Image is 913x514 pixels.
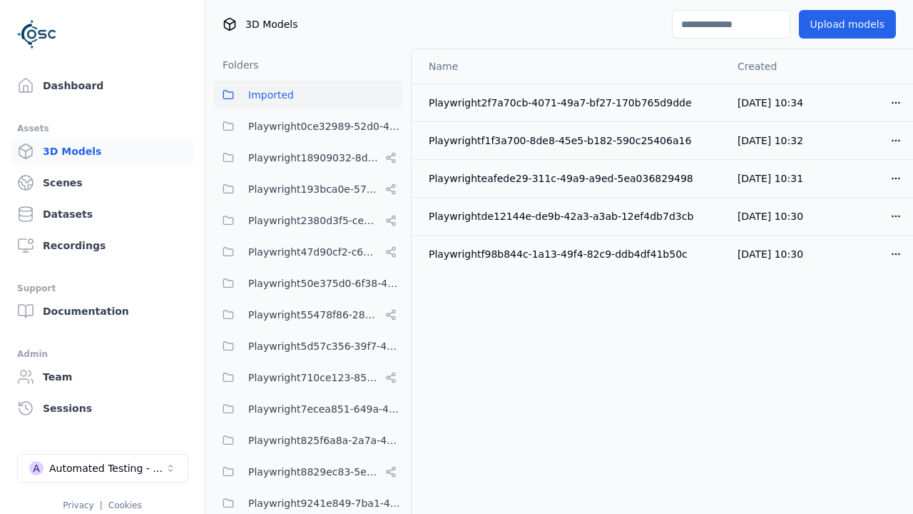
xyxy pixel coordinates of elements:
button: Playwright5d57c356-39f7-47ed-9ab9-d0409ac6cddc [214,332,402,361]
div: Playwrightf98b844c-1a13-49f4-82c9-ddb4df41b50c [429,247,715,261]
a: Scenes [11,168,193,197]
div: Playwrightde12144e-de9b-42a3-a3ab-12ef4db7d3cb [429,209,715,223]
span: [DATE] 10:30 [738,248,803,260]
span: Playwright47d90cf2-c635-4353-ba3b-5d4538945666 [248,243,379,261]
a: Documentation [11,297,193,326]
a: Cookies [108,500,142,510]
div: A [29,461,44,475]
span: Playwright710ce123-85fd-4f8c-9759-23c3308d8830 [248,369,379,386]
button: Playwright2380d3f5-cebf-494e-b965-66be4d67505e [214,206,402,235]
h3: Folders [214,58,259,72]
a: Privacy [63,500,93,510]
span: [DATE] 10:30 [738,211,803,222]
button: Playwright18909032-8d07-45c5-9c81-9eec75d0b16b [214,143,402,172]
button: Playwright47d90cf2-c635-4353-ba3b-5d4538945666 [214,238,402,266]
div: Playwrighteafede29-311c-49a9-a9ed-5ea036829498 [429,171,715,186]
span: Playwright7ecea851-649a-419a-985e-fcff41a98b20 [248,400,402,418]
span: 3D Models [245,17,297,31]
span: [DATE] 10:34 [738,97,803,109]
span: | [100,500,103,510]
span: Playwright8829ec83-5e68-4376-b984-049061a310ed [248,463,379,480]
span: Playwright9241e849-7ba1-474f-9275-02cfa81d37fc [248,495,402,512]
span: [DATE] 10:31 [738,173,803,184]
span: [DATE] 10:32 [738,135,803,146]
button: Imported [214,81,402,109]
button: Upload models [799,10,896,39]
button: Playwright825f6a8a-2a7a-425c-94f7-650318982f69 [214,426,402,455]
button: Select a workspace [17,454,188,483]
button: Playwright50e375d0-6f38-48a7-96e0-b0dcfa24b72f [214,269,402,298]
img: Logo [17,14,57,54]
div: Admin [17,346,188,363]
button: Playwright8829ec83-5e68-4376-b984-049061a310ed [214,458,402,486]
a: Team [11,363,193,391]
div: Playwright2f7a70cb-4071-49a7-bf27-170b765d9dde [429,96,715,110]
div: Playwrightf1f3a700-8de8-45e5-b182-590c25406a16 [429,133,715,148]
span: Playwright2380d3f5-cebf-494e-b965-66be4d67505e [248,212,379,229]
a: Dashboard [11,71,193,100]
span: Playwright5d57c356-39f7-47ed-9ab9-d0409ac6cddc [248,338,402,355]
span: Playwright0ce32989-52d0-45cf-b5b9-59d5033d313a [248,118,402,135]
a: 3D Models [11,137,193,166]
div: Automated Testing - Playwright [49,461,165,475]
span: Playwright50e375d0-6f38-48a7-96e0-b0dcfa24b72f [248,275,402,292]
span: Playwright825f6a8a-2a7a-425c-94f7-650318982f69 [248,432,402,449]
th: Name [412,49,726,84]
span: Playwright18909032-8d07-45c5-9c81-9eec75d0b16b [248,149,379,166]
span: Playwright193bca0e-57fa-418d-8ea9-45122e711dc7 [248,181,379,198]
button: Playwright0ce32989-52d0-45cf-b5b9-59d5033d313a [214,112,402,141]
div: Assets [17,120,188,137]
button: Playwright710ce123-85fd-4f8c-9759-23c3308d8830 [214,363,402,392]
span: Imported [248,86,294,104]
button: Playwright193bca0e-57fa-418d-8ea9-45122e711dc7 [214,175,402,203]
div: Support [17,280,188,297]
a: Sessions [11,394,193,423]
a: Datasets [11,200,193,228]
button: Playwright7ecea851-649a-419a-985e-fcff41a98b20 [214,395,402,423]
a: Recordings [11,231,193,260]
th: Created [726,49,821,84]
span: Playwright55478f86-28dc-49b8-8d1f-c7b13b14578c [248,306,379,323]
button: Playwright55478f86-28dc-49b8-8d1f-c7b13b14578c [214,301,402,329]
